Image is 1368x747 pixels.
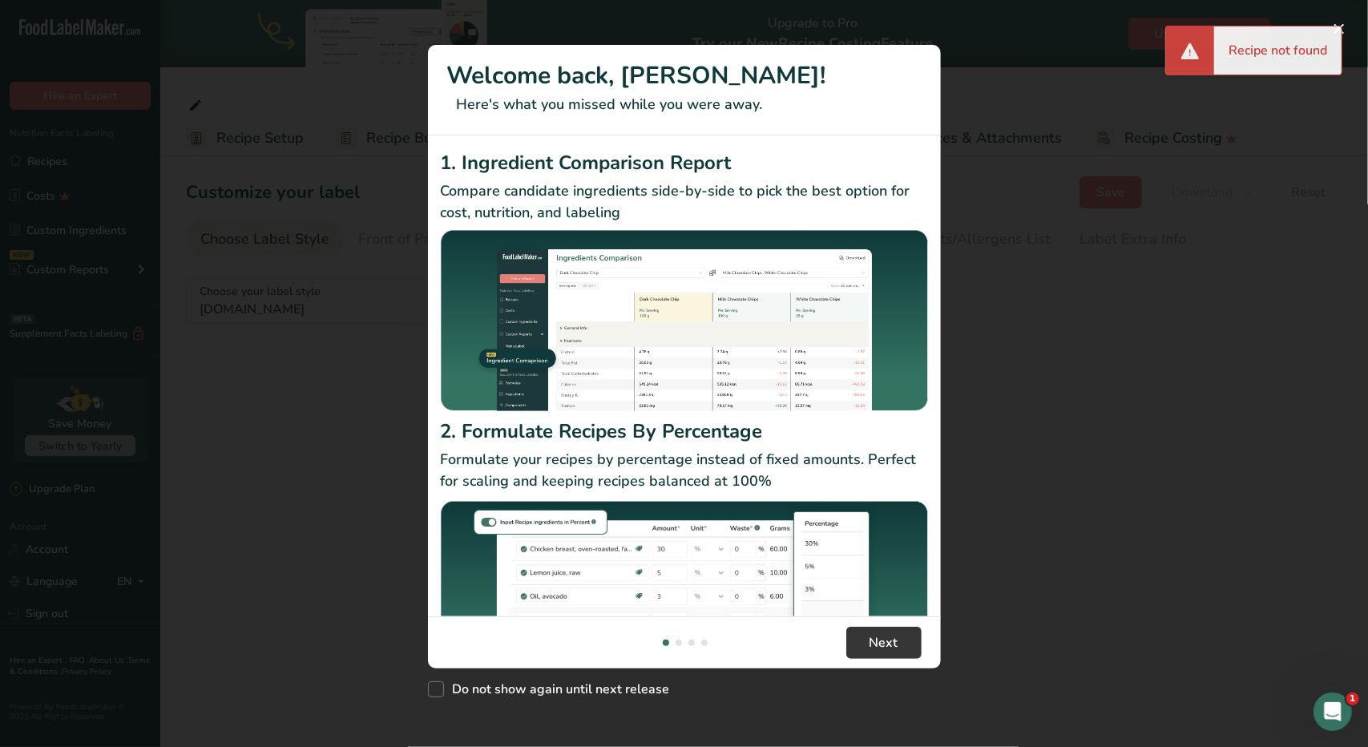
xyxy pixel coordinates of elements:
h2: 1. Ingredient Comparison Report [441,148,928,177]
img: Ingredient Comparison Report [441,230,928,412]
p: Formulate your recipes by percentage instead of fixed amounts. Perfect for scaling and keeping re... [441,449,928,492]
p: Compare candidate ingredients side-by-side to pick the best option for cost, nutrition, and labeling [441,180,928,224]
span: Next [870,633,898,652]
iframe: Intercom live chat [1314,692,1352,731]
img: Formulate Recipes By Percentage [441,499,928,692]
h1: Welcome back, [PERSON_NAME]! [447,58,922,94]
button: Next [846,627,922,659]
span: Do not show again until next release [444,681,670,697]
div: Recipe not found [1214,26,1342,75]
span: 1 [1346,692,1359,705]
h2: 2. Formulate Recipes By Percentage [441,417,928,446]
p: Here's what you missed while you were away. [447,94,922,115]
